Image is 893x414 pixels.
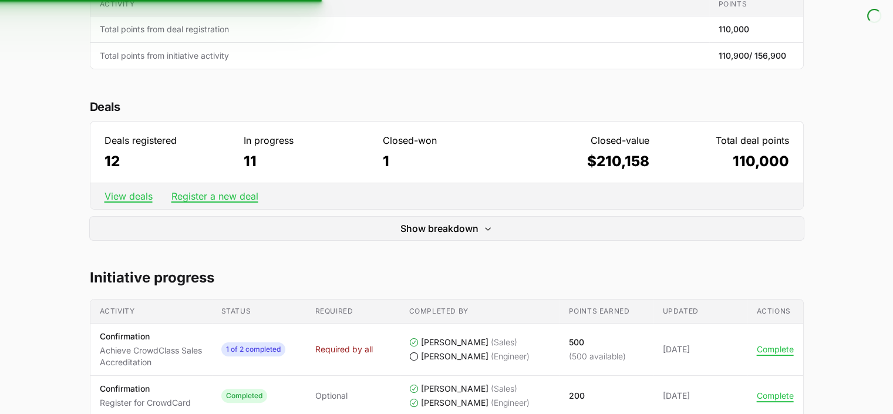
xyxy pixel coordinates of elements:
[315,390,348,402] span: Optional
[663,344,738,355] span: [DATE]
[569,351,626,362] p: (500 available)
[90,97,804,116] h2: Deals
[100,383,191,395] p: Confirmation
[757,391,794,401] button: Complete
[569,336,626,348] p: 500
[522,152,649,171] dd: $210,158
[105,133,232,147] dt: Deals registered
[105,190,153,202] a: View deals
[383,133,510,147] dt: Closed-won
[491,383,517,395] span: (Sales)
[383,152,510,171] dd: 1
[757,344,794,355] button: Complete
[212,299,306,324] th: Status
[747,299,803,324] th: Actions
[100,345,203,368] p: Achieve CrowdClass Sales Accreditation
[306,299,400,324] th: Required
[421,383,488,395] span: [PERSON_NAME]
[421,397,488,409] span: [PERSON_NAME]
[483,224,493,233] svg: Expand/Collapse
[171,190,258,202] a: Register a new deal
[400,299,560,324] th: Completed by
[100,331,203,342] p: Confirmation
[100,23,700,35] span: Total points from deal registration
[90,268,804,287] h2: Initiative progress
[400,221,478,235] span: Show breakdown
[100,397,191,409] p: Register for CrowdCard
[244,133,371,147] dt: In progress
[560,299,653,324] th: Points earned
[661,133,788,147] dt: Total deal points
[100,50,700,62] span: Total points from initiative activity
[244,152,371,171] dd: 11
[719,50,786,62] span: 110,900
[491,336,517,348] span: (Sales)
[522,133,649,147] dt: Closed-value
[749,51,786,60] span: / 156,900
[105,152,232,171] dd: 12
[661,152,788,171] dd: 110,000
[90,97,804,240] section: Deal statistics
[90,299,212,324] th: Activity
[421,351,488,362] span: [PERSON_NAME]
[491,397,530,409] span: (Engineer)
[90,217,804,240] button: Show breakdownExpand/Collapse
[719,23,749,35] span: 110,000
[421,336,488,348] span: [PERSON_NAME]
[491,351,530,362] span: (Engineer)
[315,344,373,355] span: Required by all
[663,390,738,402] span: [DATE]
[653,299,747,324] th: Updated
[569,390,585,402] p: 200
